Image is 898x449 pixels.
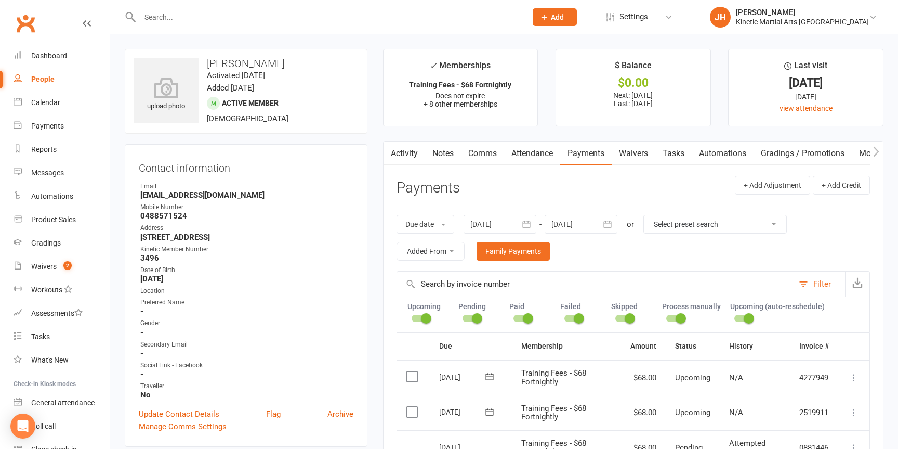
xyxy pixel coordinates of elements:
[477,242,550,261] a: Family Payments
[140,274,353,284] strong: [DATE]
[140,306,353,316] strong: -
[27,27,114,35] div: Domain: [DOMAIN_NAME]
[29,17,51,25] div: v 4.0.25
[521,368,586,387] span: Training Fees - $68 Fortnightly
[710,7,731,28] div: JH
[435,92,485,100] span: Does not expire
[430,333,512,360] th: Due
[504,142,560,165] a: Attendance
[31,145,57,153] div: Reports
[425,142,461,165] a: Notes
[509,302,551,311] label: Paid
[692,142,754,165] a: Automations
[140,202,353,212] div: Mobile Number
[794,272,845,297] button: Filter
[14,185,110,208] a: Automations
[17,27,25,35] img: website_grey.svg
[397,215,454,234] button: Due date
[621,395,666,430] td: $68.00
[14,44,110,68] a: Dashboard
[222,99,279,107] span: Active member
[407,302,449,311] label: Upcoming
[754,142,852,165] a: Gradings / Promotions
[140,253,353,263] strong: 3496
[12,10,38,36] a: Clubworx
[14,91,110,114] a: Calendar
[14,255,110,278] a: Waivers 2
[140,211,353,221] strong: 0488571524
[14,391,110,415] a: General attendance kiosk mode
[14,161,110,185] a: Messages
[730,302,825,311] label: Upcoming (auto-reschedule)
[619,5,648,29] span: Settings
[31,215,76,224] div: Product Sales
[813,278,831,290] div: Filter
[63,261,72,270] span: 2
[140,298,353,307] div: Preferred Name
[675,408,710,417] span: Upcoming
[28,60,36,69] img: tab_domain_overview_orange.svg
[14,114,110,138] a: Payments
[461,142,504,165] a: Comms
[140,349,353,358] strong: -
[621,333,666,360] th: Amount
[736,8,869,17] div: [PERSON_NAME]
[662,302,721,311] label: Process manually
[140,369,353,379] strong: -
[31,422,56,430] div: Roll call
[430,61,437,71] i: ✓
[784,59,827,78] div: Last visit
[14,278,110,302] a: Workouts
[14,302,110,325] a: Assessments
[666,333,720,360] th: Status
[735,176,810,195] button: + Add Adjustment
[612,142,655,165] a: Waivers
[207,114,288,123] span: [DEMOGRAPHIC_DATA]
[14,325,110,349] a: Tasks
[31,262,57,271] div: Waivers
[551,13,564,21] span: Add
[729,408,743,417] span: N/A
[621,360,666,395] td: $68.00
[560,302,602,311] label: Failed
[31,239,61,247] div: Gradings
[397,242,465,261] button: Added From
[31,192,73,200] div: Automations
[140,190,353,200] strong: [EMAIL_ADDRESS][DOMAIN_NAME]
[790,360,838,395] td: 4277949
[139,420,227,433] a: Manage Comms Settings
[533,8,577,26] button: Add
[266,408,281,420] a: Flag
[140,361,353,370] div: Social Link - Facebook
[140,390,353,400] strong: No
[140,381,353,391] div: Traveller
[14,138,110,161] a: Reports
[140,318,353,328] div: Gender
[790,395,838,430] td: 2519911
[31,286,62,294] div: Workouts
[31,122,64,130] div: Payments
[738,78,874,88] div: [DATE]
[738,91,874,102] div: [DATE]
[439,404,487,420] div: [DATE]
[31,332,50,341] div: Tasks
[729,373,743,382] span: N/A
[17,17,25,25] img: logo_orange.svg
[140,265,353,275] div: Date of Birth
[458,302,500,311] label: Pending
[31,169,64,177] div: Messages
[139,408,219,420] a: Update Contact Details
[31,52,67,60] div: Dashboard
[611,302,653,311] label: Skipped
[424,100,497,108] span: + 8 other memberships
[31,399,95,407] div: General attendance
[140,340,353,350] div: Secondary Email
[140,286,353,296] div: Location
[14,232,110,255] a: Gradings
[560,142,612,165] a: Payments
[736,17,869,27] div: Kinetic Martial Arts [GEOGRAPHIC_DATA]
[137,10,519,24] input: Search...
[675,373,710,382] span: Upcoming
[31,356,69,364] div: What's New
[14,349,110,372] a: What's New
